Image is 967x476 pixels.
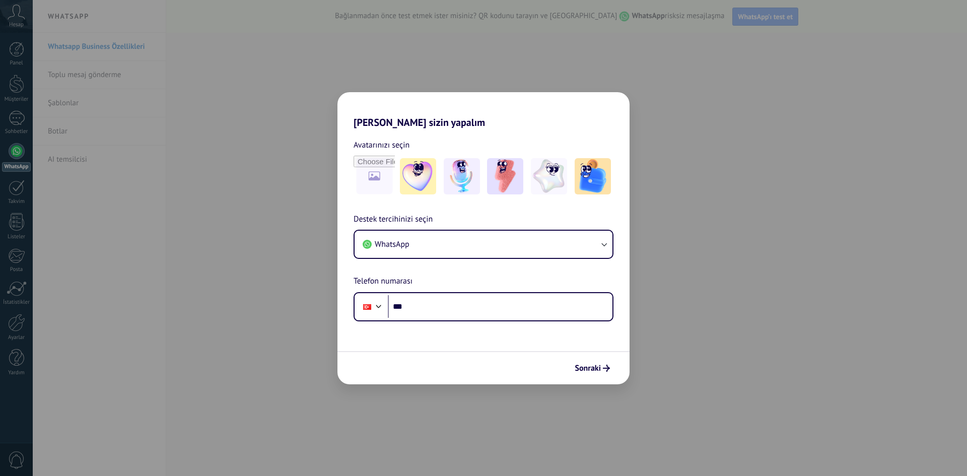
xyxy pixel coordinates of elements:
[358,296,377,317] div: Turkey: + 90
[355,231,612,258] button: WhatsApp
[354,139,409,152] span: Avatarınızı seçin
[444,158,480,194] img: -2.jpeg
[337,92,630,128] h2: [PERSON_NAME] sizin yapalım
[354,213,433,226] span: Destek tercihinizi seçin
[531,158,567,194] img: -4.jpeg
[487,158,523,194] img: -3.jpeg
[375,239,409,249] span: WhatsApp
[354,275,412,288] span: Telefon numarası
[570,360,614,377] button: Sonraki
[575,365,601,372] span: Sonraki
[400,158,436,194] img: -1.jpeg
[575,158,611,194] img: -5.jpeg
